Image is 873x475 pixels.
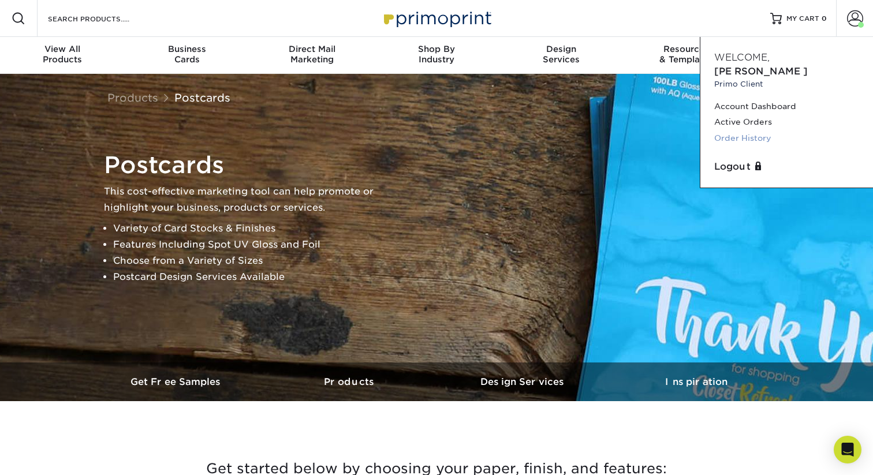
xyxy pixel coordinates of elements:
a: Logout [714,160,859,174]
a: Inspiration [610,362,783,401]
li: Choose from a Variety of Sizes [113,253,393,269]
a: Shop ByIndustry [374,37,499,74]
a: BusinessCards [125,37,249,74]
a: Account Dashboard [714,99,859,114]
a: Get Free Samples [90,362,263,401]
a: DesignServices [499,37,624,74]
h1: Postcards [104,151,393,179]
div: Industry [374,44,499,65]
h3: Get Free Samples [90,376,263,387]
span: Design [499,44,624,54]
li: Postcard Design Services Available [113,269,393,285]
span: Direct Mail [249,44,374,54]
a: Design Services [436,362,610,401]
span: [PERSON_NAME] [714,66,808,77]
span: Shop By [374,44,499,54]
a: Order History [714,130,859,146]
h3: Design Services [436,376,610,387]
a: Products [263,362,436,401]
div: Open Intercom Messenger [834,436,861,463]
h3: Inspiration [610,376,783,387]
div: Services [499,44,624,65]
li: Features Including Spot UV Gloss and Foil [113,237,393,253]
a: Direct MailMarketing [249,37,374,74]
a: Postcards [174,91,230,104]
span: 0 [822,14,827,23]
div: & Templates [624,44,748,65]
a: Active Orders [714,114,859,130]
a: Products [107,91,158,104]
h3: Products [263,376,436,387]
small: Primo Client [714,78,859,89]
li: Variety of Card Stocks & Finishes [113,220,393,237]
span: MY CART [786,14,819,24]
span: Welcome, [714,52,770,63]
input: SEARCH PRODUCTS..... [47,12,159,25]
a: Resources& Templates [624,37,748,74]
div: Cards [125,44,249,65]
p: This cost-effective marketing tool can help promote or highlight your business, products or servi... [104,184,393,216]
span: Resources [624,44,748,54]
div: Marketing [249,44,374,65]
img: Primoprint [379,6,494,31]
span: Business [125,44,249,54]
